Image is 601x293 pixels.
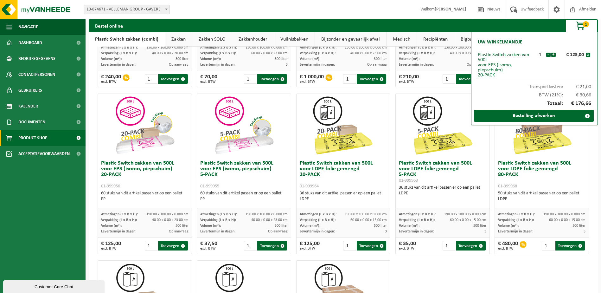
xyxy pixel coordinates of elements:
span: 190.00 x 100.00 x 0.000 cm [246,212,288,216]
span: Volume (m³): [101,57,122,61]
span: € 176,66 [563,101,591,107]
span: excl. BTW [200,247,217,251]
span: 01-999955 [200,184,219,189]
div: € 125,00 [300,241,320,251]
img: 01-999968 [510,94,573,157]
span: Verpakking (L x B x H): [300,51,336,55]
button: Toevoegen [158,74,188,84]
div: LDPE [399,191,486,196]
div: € 240,00 [101,74,121,84]
div: PP [101,196,189,202]
span: excl. BTW [399,247,416,251]
span: Gebruikers [18,82,42,98]
div: 60 stuks van dit artikel passen er op een pallet [101,191,189,202]
iframe: chat widget [3,279,106,293]
span: Volume (m³): [399,57,419,61]
span: 60.00 x 0.00 x 15.00 cm [549,218,585,222]
span: Verpakking (L x B x H): [300,218,336,222]
span: 3 [484,230,486,233]
span: Contactpersonen [18,67,55,82]
span: Op aanvraag [169,230,189,233]
div: BTW (21%): [475,89,594,98]
span: 01-999956 [101,184,120,189]
span: excl. BTW [300,247,320,251]
div: € 70,00 [200,74,217,84]
span: € 30,66 [563,93,591,98]
button: 1 [566,19,597,32]
span: Bedrijfsgegevens [18,51,55,67]
img: 01-999964 [311,94,375,157]
span: 300 liter [176,57,189,61]
span: 500 liter [176,224,189,228]
div: € 37,50 [200,241,217,251]
span: 10-874671 - VELLEMAN GROUP - GAVERE [84,5,170,14]
span: 3 [286,63,288,67]
span: 500 liter [473,224,486,228]
span: Afmetingen (L x B x H): [498,212,535,216]
span: Afmetingen (L x B x H): [300,212,336,216]
span: Afmetingen (L x B x H): [300,46,336,49]
input: 1 [244,241,257,251]
span: Volume (m³): [200,57,221,61]
span: excl. BTW [300,80,324,84]
span: 40.00 x 0.00 x 23.00 cm [152,218,189,222]
div: 36 stuks van dit artikel passen er op een pallet [399,185,486,196]
input: 1 [443,241,455,251]
span: Verpakking (L x B x H): [399,218,435,222]
div: LDPE [300,196,387,202]
span: 3 [385,230,387,233]
span: Volume (m³): [399,224,419,228]
span: Op aanvraag [467,63,486,67]
h2: Bestel online [89,19,129,32]
div: € 1 000,00 [300,74,324,84]
input: 1 [244,74,257,84]
span: Product Shop [18,130,47,146]
h3: Plastic Switch zakken van 500L voor LDPE folie gemengd 5-PACK [399,160,486,183]
div: Totaal: [475,98,594,110]
span: 300 liter [275,57,288,61]
span: Afmetingen (L x B x H): [399,212,436,216]
div: 60 stuks van dit artikel passen er op een pallet [200,191,288,202]
span: 190.00 x 100.00 x 0.000 cm [146,212,189,216]
button: Toevoegen [257,241,287,251]
span: Afmetingen (L x B x H): [101,212,138,216]
span: 60.00 x 0.00 x 15.00 cm [350,218,387,222]
div: 1 [534,52,546,57]
span: Op aanvraag [367,63,387,67]
span: Volume (m³): [300,57,320,61]
input: 1 [145,241,157,251]
strong: [PERSON_NAME] [435,7,466,12]
h3: Plastic Switch zakken van 500L voor LDPE folie gemengd 80-PACK [498,160,585,189]
span: Levertermijn in dagen: [101,230,136,233]
span: excl. BTW [399,80,419,84]
button: Toevoegen [456,74,485,84]
span: 130.00 x 100.00 x 0.000 cm [246,46,288,49]
span: Levertermijn in dagen: [300,63,335,67]
a: Zakken [165,32,192,47]
input: 1 [343,74,356,84]
div: € 35,00 [399,241,416,251]
div: € 480,00 [498,241,518,251]
span: 1 [583,21,589,27]
span: excl. BTW [101,80,121,84]
a: Bijzonder en gevaarlijk afval [315,32,386,47]
div: Plastic Switch zakken van 500L voor EPS (isomo, piepschuim) 20-PACK [478,52,534,78]
input: 1 [343,241,356,251]
span: Documenten [18,114,45,130]
a: Zakken SOLO [192,32,232,47]
span: Verpakking (L x B x H): [498,218,534,222]
div: 36 stuks van dit artikel passen er op een pallet [300,191,387,202]
span: 130.00 x 100.00 x 0.000 cm [345,46,387,49]
input: 1 [542,241,554,251]
span: 190.00 x 100.00 x 0.000 cm [543,212,585,216]
span: 130.00 x 100.00 x 0.000 cm [146,46,189,49]
span: 40.00 x 0.00 x 23.00 cm [251,218,288,222]
span: Levertermijn in dagen: [399,230,434,233]
h2: Uw winkelmandje [475,35,526,49]
span: Op aanvraag [169,63,189,67]
span: 300 liter [374,57,387,61]
span: Levertermijn in dagen: [300,230,335,233]
span: 3 [584,230,585,233]
span: excl. BTW [498,247,518,251]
